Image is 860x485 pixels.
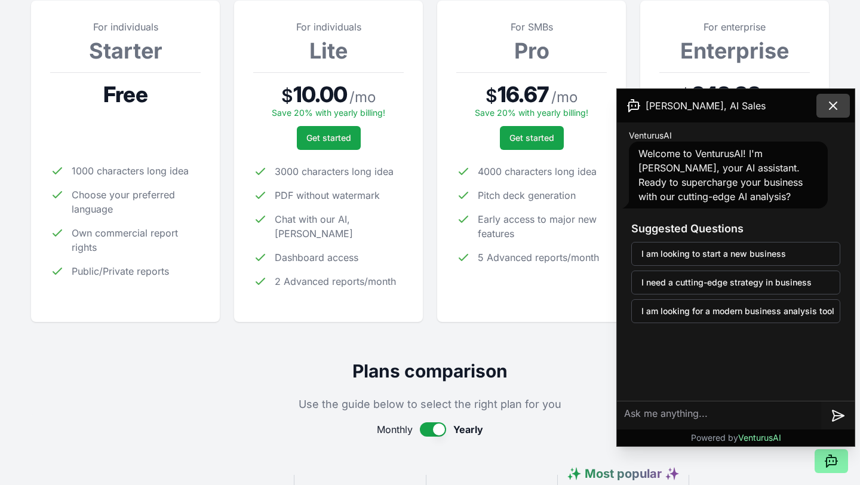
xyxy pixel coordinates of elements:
[306,132,351,144] span: Get started
[509,132,554,144] span: Get started
[72,188,201,216] span: Choose your preferred language
[478,164,597,179] span: 4000 characters long idea
[453,422,483,437] span: Yearly
[478,188,576,202] span: Pitch deck generation
[629,130,672,142] span: VenturusAI
[551,88,578,107] span: / mo
[500,126,564,150] button: Get started
[567,466,680,481] span: ✨ Most popular ✨
[272,108,385,118] span: Save 20% with yearly billing!
[631,299,840,323] button: I am looking for a modern business analysis tool
[275,164,394,179] span: 3000 characters long idea
[680,85,692,106] span: $
[377,422,413,437] span: Monthly
[50,39,201,63] h3: Starter
[475,108,588,118] span: Save 20% with yearly billing!
[349,88,376,107] span: / mo
[478,250,599,265] span: 5 Advanced reports/month
[72,164,189,178] span: 1000 characters long idea
[31,360,829,382] h2: Plans comparison
[631,242,840,266] button: I am looking to start a new business
[456,39,607,63] h3: Pro
[738,432,781,443] span: VenturusAI
[275,212,404,241] span: Chat with our AI, [PERSON_NAME]
[253,39,404,63] h3: Lite
[72,264,169,278] span: Public/Private reports
[631,220,840,237] h3: Suggested Questions
[478,212,607,241] span: Early access to major new features
[763,88,790,107] span: / mo
[275,274,396,288] span: 2 Advanced reports/month
[486,85,497,106] span: $
[50,20,201,34] p: For individuals
[497,82,549,106] span: 16.67
[253,20,404,34] p: For individuals
[297,126,361,150] button: Get started
[275,188,380,202] span: PDF without watermark
[281,85,293,106] span: $
[631,271,840,294] button: I need a cutting-edge strategy in business
[103,82,147,106] span: Free
[691,432,781,444] p: Powered by
[646,99,766,113] span: [PERSON_NAME], AI Sales
[659,20,810,34] p: For enterprise
[31,396,829,413] p: Use the guide below to select the right plan for you
[638,148,803,202] span: Welcome to VenturusAI! I'm [PERSON_NAME], your AI assistant. Ready to supercharge your business w...
[659,39,810,63] h3: Enterprise
[275,250,358,265] span: Dashboard access
[72,226,201,254] span: Own commercial report rights
[293,82,348,106] span: 10.00
[456,20,607,34] p: For SMBs
[692,82,761,106] span: 249.99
